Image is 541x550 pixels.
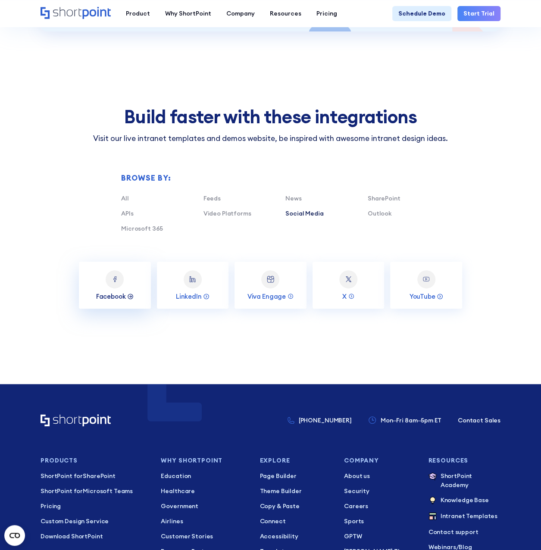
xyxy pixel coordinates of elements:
[299,416,352,425] p: [PHONE_NUMBER]
[157,262,229,309] a: LinkedInLinkedIn
[121,174,450,182] div: Browse by:
[386,450,541,550] div: Chat-Widget
[79,133,462,144] p: Visit our live intranet templates and demos website, be inspired with awesome intranet design ideas.
[4,525,25,546] button: Open CMP widget
[270,9,301,18] div: Resources
[96,292,126,300] p: Facebook
[126,9,150,18] div: Product
[422,275,431,284] img: YouTube
[176,292,202,300] p: LinkedIn
[41,487,83,495] span: ShortPoint for
[161,487,247,496] a: Healthcare
[288,416,351,425] a: [PHONE_NUMBER]
[165,9,211,18] div: Why ShortPoint
[157,6,219,21] a: Why ShortPoint
[41,472,83,480] span: ShortPoint for
[381,416,441,425] p: Mon–Fri 8am–5pm ET
[458,416,500,425] a: Contact Sales
[285,209,323,217] a: Social Media
[121,225,163,232] a: Microsoft 365
[41,472,149,481] p: SharePoint
[285,194,301,202] a: News
[161,502,247,511] a: Government
[188,275,197,284] img: LinkedIn
[309,6,344,21] a: Pricing
[41,502,149,511] a: Pricing
[410,292,435,300] p: YouTube
[226,9,255,18] div: Company
[41,517,149,526] a: Custom Design Service
[121,209,133,217] a: APIs
[41,414,111,427] a: Home
[368,209,392,217] a: Outlook
[41,487,149,496] p: Microsoft Teams
[260,487,332,496] a: Theme Builder
[368,194,400,202] a: SharePoint
[161,532,247,541] a: Customer Stories
[313,262,385,309] a: XX
[316,9,337,18] div: Pricing
[121,194,129,202] a: All
[235,262,306,309] a: Viva EngageViva Engage
[344,502,416,511] a: Careers
[41,532,149,541] a: Download ShortPoint
[161,457,247,464] h3: Why Shortpoint
[260,532,332,541] a: Accessibility
[386,450,541,550] iframe: Chat Widget
[344,457,416,464] h3: Company
[161,472,247,481] a: Education
[110,275,119,284] img: Facebook
[262,6,309,21] a: Resources
[344,487,416,496] a: Security
[344,517,416,526] a: Sports
[390,262,462,309] a: YouTubeYouTube
[161,517,247,526] a: Airlines
[41,487,149,496] a: ShortPoint forMicrosoft Teams
[203,209,251,217] a: Video Platforms
[260,502,332,511] a: Copy & Paste
[342,292,347,300] p: X
[79,107,462,127] h2: Build faster with these integrations
[247,292,286,300] p: Viva Engage
[260,457,332,464] h3: Explore
[41,457,149,464] h3: Products
[344,472,416,481] a: About us
[79,262,151,309] a: FacebookFacebook
[41,472,149,481] a: ShortPoint forSharePoint
[344,275,353,284] img: X
[203,194,221,202] a: Feeds
[266,275,275,284] img: Viva Engage
[457,6,500,21] a: Start Trial
[392,6,451,21] a: Schedule Demo
[41,7,111,20] a: Home
[260,472,332,481] a: Page Builder
[344,532,416,541] a: GPTW
[219,6,262,21] a: Company
[118,6,157,21] a: Product
[260,517,332,526] a: Connect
